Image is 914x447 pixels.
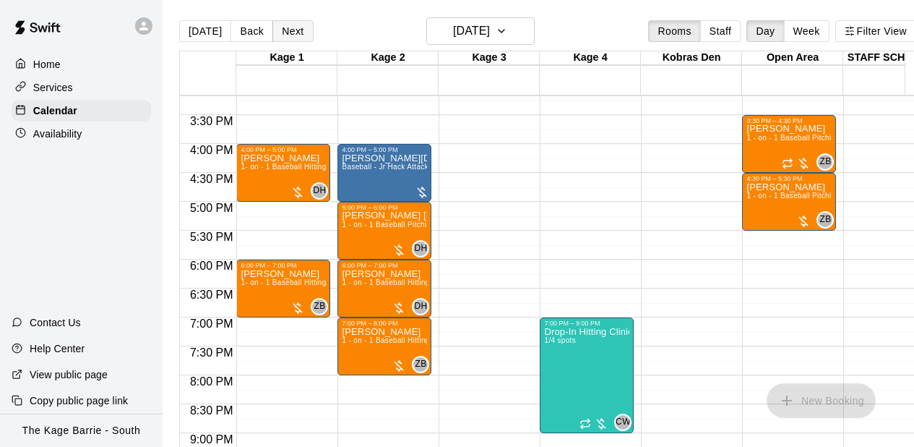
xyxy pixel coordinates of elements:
span: 8:30 PM [186,404,237,417]
span: 4:30 PM [186,173,237,185]
div: 7:00 PM – 9:00 PM: Drop-In Hitting Clinic for Players 14U and up! [540,318,634,433]
button: Day [746,20,784,42]
span: Zach Biery [316,298,328,315]
span: DH [414,299,427,314]
div: 5:00 PM – 6:00 PM [342,204,401,211]
span: Zach Biery [822,211,834,229]
div: Kage 4 [540,51,641,65]
span: 8:00 PM [186,375,237,388]
span: 1- on - 1 Baseball Hitting Clinic [241,278,348,286]
div: Open Area [742,51,843,65]
div: Zach Biery [412,356,429,373]
button: Next [272,20,313,42]
span: 1 - on - 1 Baseball Pitching Clinic [746,192,861,200]
div: Zach Biery [816,153,834,171]
span: ZB [415,357,426,372]
div: Kage 3 [439,51,540,65]
span: CW [616,415,631,430]
button: Rooms [648,20,700,42]
span: DH [313,184,326,198]
div: 4:00 PM – 5:00 PM: Tristan Ferrigan [236,144,330,202]
span: You don't have the permission to add bookings [767,393,876,406]
a: Availability [12,123,151,145]
div: 4:30 PM – 5:30 PM: Michael Lemire [742,173,836,231]
p: Contact Us [30,315,81,330]
button: Back [230,20,273,42]
span: 6:00 PM [186,260,237,272]
span: Dan Hodgins [418,240,429,257]
p: The Kage Barrie - South [22,423,141,438]
h6: [DATE] [453,21,490,41]
div: 4:30 PM – 5:30 PM [746,175,806,182]
a: Services [12,77,151,98]
span: 1 - on - 1 Baseball Pitching Clinic [342,221,456,229]
button: [DATE] [426,17,535,45]
span: 1 - on - 1 Baseball Hitting and Pitching Clinic [342,278,496,286]
span: DH [414,242,427,256]
span: Baseball - Jr Hack Attack Pitching Machine [342,163,489,171]
span: 7:00 PM [186,318,237,330]
button: [DATE] [179,20,231,42]
span: Recurring event [782,158,793,169]
div: Zach Biery [816,211,834,229]
span: Cole White [620,414,631,431]
span: 5:30 PM [186,231,237,243]
div: Zach Biery [311,298,328,315]
a: Calendar [12,100,151,122]
span: 3:30 PM [186,115,237,127]
span: Dan Hodgins [316,182,328,200]
p: Home [33,57,61,72]
span: 6:30 PM [186,289,237,301]
span: ZB [819,213,831,227]
p: Calendar [33,103,77,118]
span: Recurring event [579,418,591,430]
a: Home [12,54,151,75]
div: Kage 1 [236,51,337,65]
span: 1/4 spots filled [544,336,576,344]
p: Services [33,80,73,95]
span: ZB [819,155,831,169]
div: Dan Hodgins [311,182,328,200]
span: Zach Biery [822,153,834,171]
div: 5:00 PM – 6:00 PM: Kohen Archer [337,202,431,260]
span: Zach Biery [418,356,429,373]
p: Help Center [30,341,85,356]
span: 7:30 PM [186,346,237,359]
span: 1- on - 1 Baseball Hitting Clinic [241,163,348,171]
p: View public page [30,367,108,382]
div: 4:00 PM – 5:00 PM: Mauro Natale [337,144,431,202]
div: 7:00 PM – 8:00 PM [342,320,401,327]
button: Week [784,20,829,42]
span: 1 - on - 1 Baseball Pitching Clinic [746,134,861,142]
div: 4:00 PM – 5:00 PM [342,146,401,153]
button: Staff [700,20,741,42]
div: Dan Hodgins [412,240,429,257]
span: 5:00 PM [186,202,237,214]
span: Dan Hodgins [418,298,429,315]
div: 6:00 PM – 7:00 PM [241,262,300,269]
div: 6:00 PM – 7:00 PM [342,262,401,269]
span: 9:00 PM [186,433,237,446]
div: 4:00 PM – 5:00 PM [241,146,300,153]
p: Availability [33,127,82,141]
div: 7:00 PM – 9:00 PM [544,320,603,327]
span: 1 - on - 1 Baseball Hitting and Pitching Clinic [342,336,496,344]
div: 6:00 PM – 7:00 PM: Matteo Carrabetta [337,260,431,318]
div: Kage 2 [337,51,439,65]
div: Kobras Den [641,51,742,65]
p: Copy public page link [30,393,128,408]
div: Dan Hodgins [412,298,429,315]
div: 3:30 PM – 4:30 PM [746,117,806,124]
span: 4:00 PM [186,144,237,156]
div: 6:00 PM – 7:00 PM: Vito Miceli [236,260,330,318]
span: ZB [314,299,325,314]
div: Cole White [614,414,631,431]
div: 7:00 PM – 8:00 PM: Noah Rajmoolie [337,318,431,375]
